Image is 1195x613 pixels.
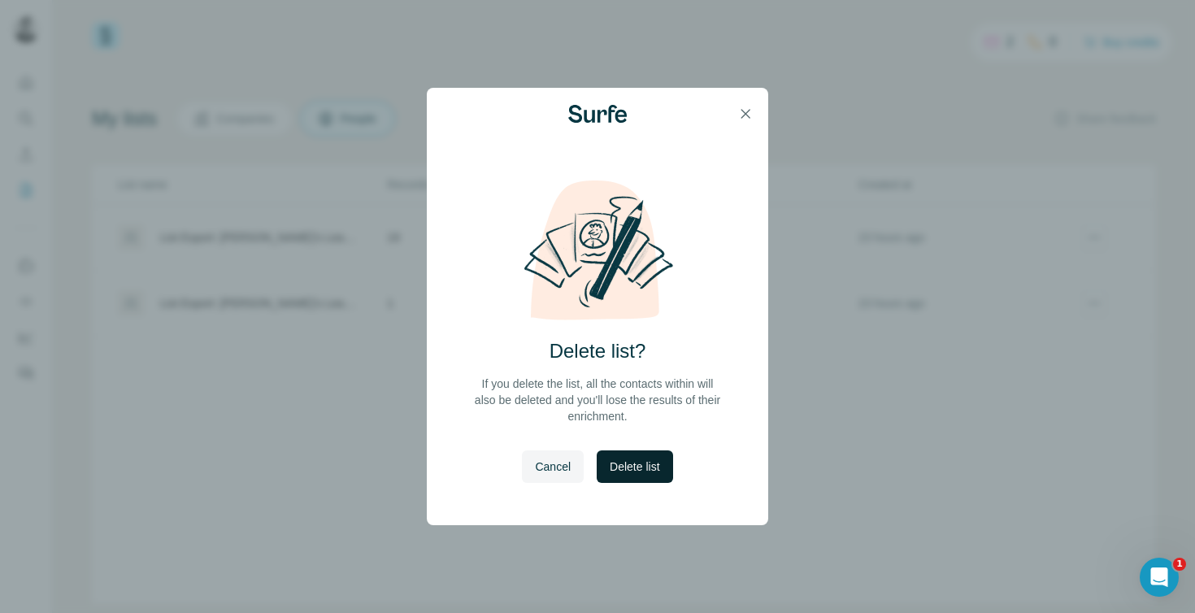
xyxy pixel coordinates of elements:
[597,450,672,483] button: Delete list
[535,459,571,475] span: Cancel
[1173,558,1186,571] span: 1
[1140,558,1179,597] iframe: Intercom live chat
[550,338,646,364] h2: Delete list?
[522,450,584,483] button: Cancel
[568,105,627,123] img: Surfe Logo
[506,179,689,322] img: delete-list
[610,459,659,475] span: Delete list
[472,376,723,424] p: If you delete the list, all the contacts within will also be deleted and you'll lose the results ...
